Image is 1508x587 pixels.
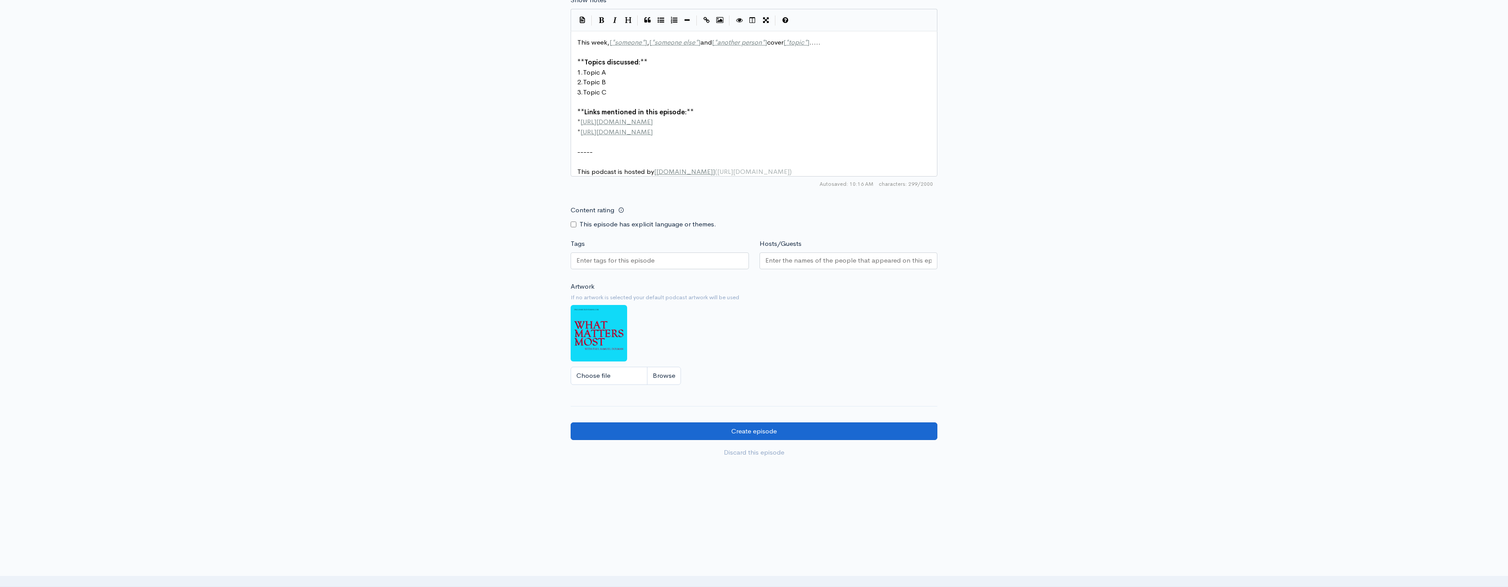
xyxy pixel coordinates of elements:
input: Enter the names of the people that appeared on this episode [765,256,932,266]
span: Topics discussed: [584,58,640,66]
label: Content rating [571,201,614,219]
small: If no artwork is selected your default podcast artwork will be used [571,293,937,302]
span: [ [712,38,714,46]
span: ] [698,38,700,46]
span: Autosaved: 10:16 AM [820,180,873,188]
a: Discard this episode [571,444,937,462]
label: Artwork [571,282,594,292]
label: Tags [571,239,585,249]
span: 2. [577,78,583,86]
span: Links mentioned in this episode: [584,108,687,116]
span: [URL][DOMAIN_NAME] [717,167,790,176]
span: 299/2000 [879,180,933,188]
span: [DOMAIN_NAME] [656,167,713,176]
span: [URL][DOMAIN_NAME] [580,117,653,126]
button: Italic [608,14,621,27]
span: someone [615,38,642,46]
span: This podcast is hosted by [577,167,792,176]
button: Quote [641,14,654,27]
span: [ [654,167,656,176]
button: Bold [595,14,608,27]
button: Toggle Fullscreen [759,14,772,27]
input: Enter tags for this episode [576,256,656,266]
button: Generic List [654,14,667,27]
input: Create episode [571,422,937,440]
i: | [729,15,730,26]
span: ( [715,167,717,176]
span: 3. [577,88,583,96]
span: [ [649,38,651,46]
span: Topic A [583,68,606,76]
button: Insert Horizontal Line [681,14,694,27]
span: ] [807,38,809,46]
button: Toggle Side by Side [746,14,759,27]
i: | [696,15,697,26]
span: ) [790,167,792,176]
span: another person [717,38,762,46]
span: [ [783,38,786,46]
span: Topic B [583,78,606,86]
i: | [637,15,638,26]
span: ] [645,38,647,46]
button: Numbered List [667,14,681,27]
label: Hosts/Guests [760,239,801,249]
span: Topic C [583,88,606,96]
span: ] [713,167,715,176]
button: Create Link [700,14,713,27]
span: This week, , and cover ..... [577,38,820,46]
label: This episode has explicit language or themes. [579,219,716,230]
span: ----- [577,147,593,156]
span: [ [609,38,612,46]
i: | [775,15,776,26]
span: ] [765,38,767,46]
span: [URL][DOMAIN_NAME] [580,128,653,136]
button: Markdown Guide [778,14,792,27]
button: Heading [621,14,635,27]
span: topic [789,38,804,46]
button: Toggle Preview [733,14,746,27]
span: someone else [654,38,695,46]
button: Insert Image [713,14,726,27]
span: 1. [577,68,583,76]
button: Insert Show Notes Template [575,13,589,26]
